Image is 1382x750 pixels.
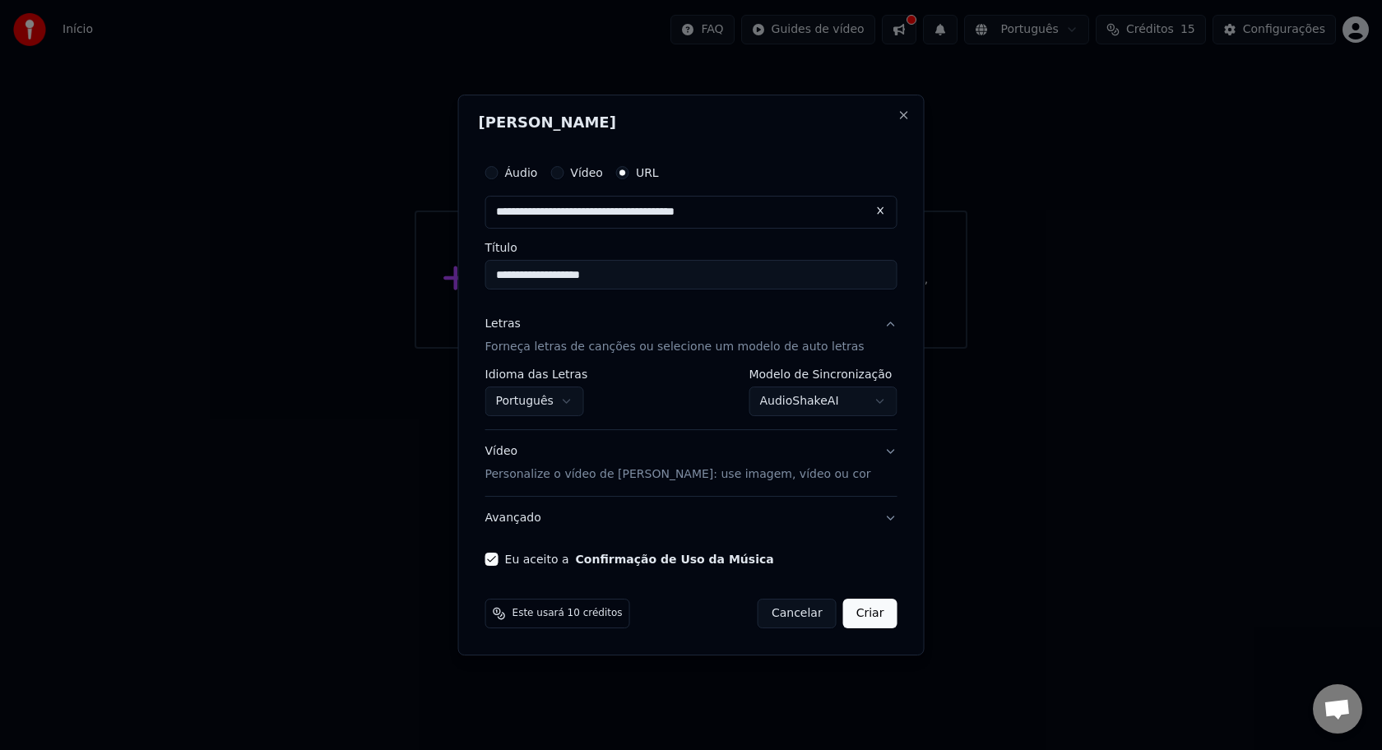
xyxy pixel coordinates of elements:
div: LetrasForneça letras de canções ou selecione um modelo de auto letras [485,368,897,429]
h2: [PERSON_NAME] [479,115,904,130]
button: Cancelar [758,599,837,628]
button: Eu aceito a [576,553,774,565]
div: Vídeo [485,443,871,483]
p: Forneça letras de canções ou selecione um modelo de auto letras [485,339,865,355]
p: Personalize o vídeo de [PERSON_NAME]: use imagem, vídeo ou cor [485,466,871,483]
label: Vídeo [570,167,603,178]
button: Avançado [485,497,897,539]
label: Áudio [505,167,538,178]
div: Letras [485,316,521,332]
span: Este usará 10 créditos [512,607,623,620]
label: Eu aceito a [505,553,774,565]
button: Criar [843,599,897,628]
label: Idioma das Letras [485,368,588,380]
button: LetrasForneça letras de canções ou selecione um modelo de auto letras [485,303,897,368]
label: URL [636,167,659,178]
label: Título [485,242,897,253]
button: VídeoPersonalize o vídeo de [PERSON_NAME]: use imagem, vídeo ou cor [485,430,897,496]
label: Modelo de Sincronização [749,368,897,380]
